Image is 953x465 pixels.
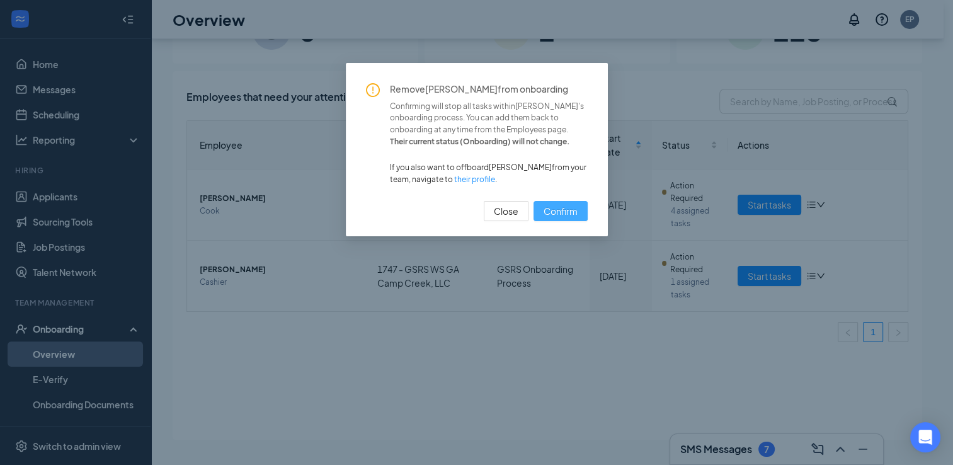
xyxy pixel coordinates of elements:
span: Their current status ( Onboarding ) will not change. [390,136,588,148]
a: their profile [454,175,495,184]
span: exclamation-circle [366,83,380,97]
span: Confirming will stop all tasks within [PERSON_NAME] 's onboarding process. You can add them back ... [390,101,588,137]
button: Close [484,201,528,221]
span: Confirm [544,204,578,218]
div: Open Intercom Messenger [910,422,940,452]
span: If you also want to offboard [PERSON_NAME] from your team, navigate to . [390,162,588,186]
button: Confirm [534,201,588,221]
span: Close [494,204,518,218]
span: Remove [PERSON_NAME] from onboarding [390,83,588,96]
